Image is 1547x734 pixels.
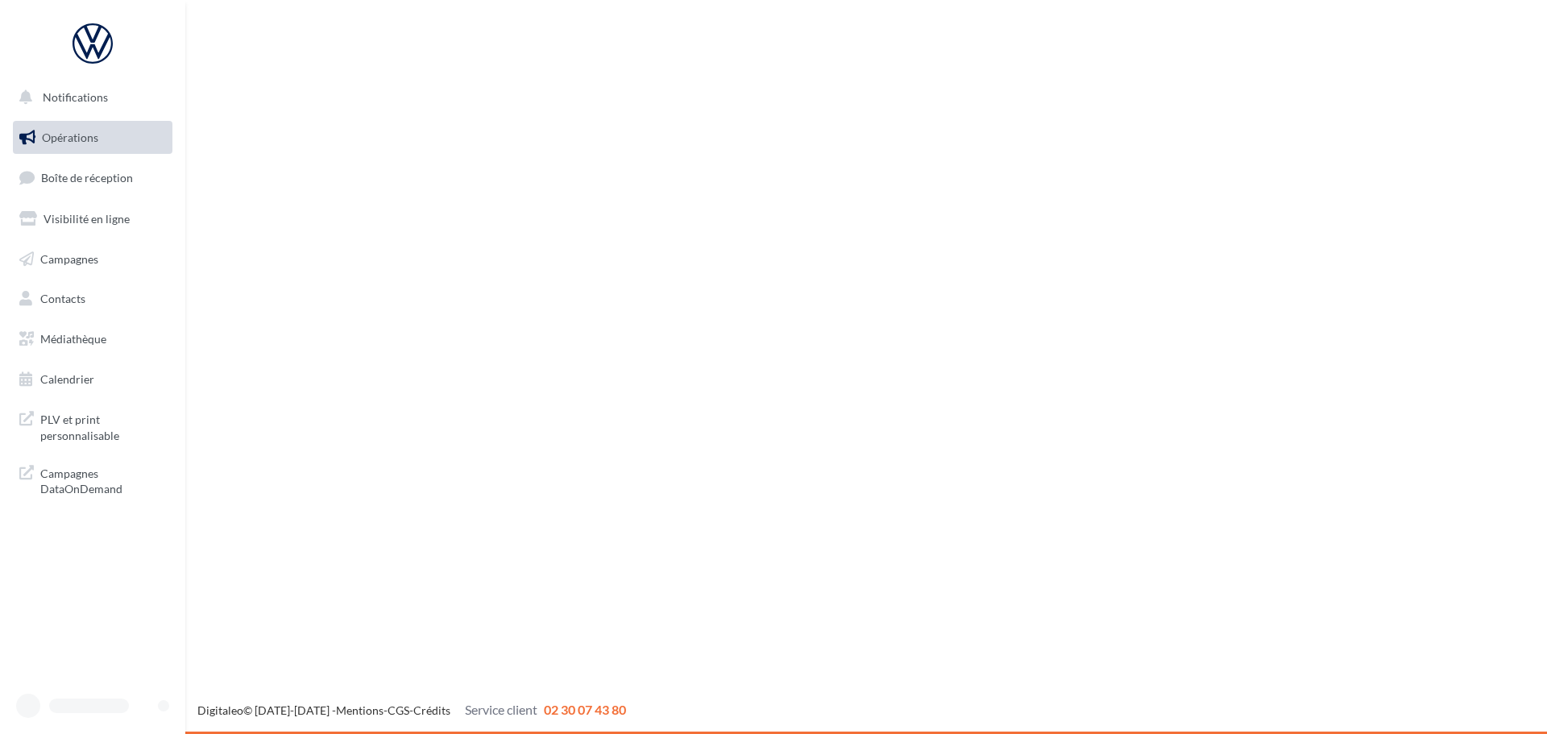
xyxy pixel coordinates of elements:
a: Mentions [336,703,384,717]
span: Visibilité en ligne [44,212,130,226]
span: Service client [465,702,537,717]
span: Campagnes DataOnDemand [40,462,166,497]
span: Campagnes [40,251,98,265]
button: Notifications [10,81,169,114]
span: Calendrier [40,372,94,386]
a: Campagnes [10,243,176,276]
a: Boîte de réception [10,160,176,195]
a: Médiathèque [10,322,176,356]
span: Médiathèque [40,332,106,346]
a: Contacts [10,282,176,316]
a: Crédits [413,703,450,717]
span: © [DATE]-[DATE] - - - [197,703,626,717]
a: Digitaleo [197,703,243,717]
span: 02 30 07 43 80 [544,702,626,717]
a: Visibilité en ligne [10,202,176,236]
a: Campagnes DataOnDemand [10,456,176,504]
span: Opérations [42,131,98,144]
span: PLV et print personnalisable [40,408,166,443]
span: Notifications [43,90,108,104]
a: Calendrier [10,363,176,396]
span: Contacts [40,292,85,305]
a: PLV et print personnalisable [10,402,176,450]
a: Opérations [10,121,176,155]
a: CGS [388,703,409,717]
span: Boîte de réception [41,171,133,185]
